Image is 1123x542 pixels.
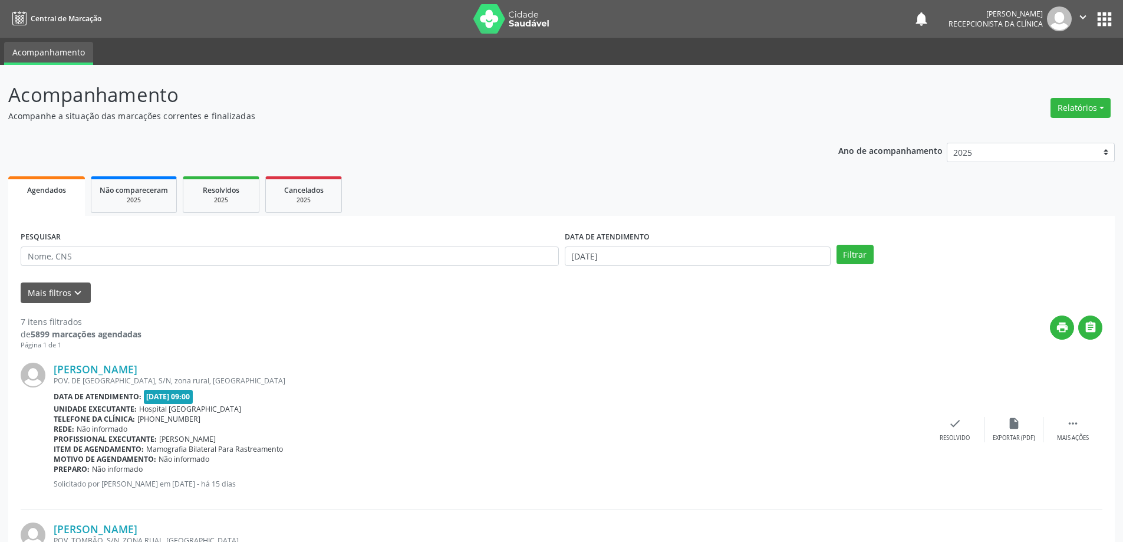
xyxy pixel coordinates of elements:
[21,363,45,387] img: img
[1072,6,1094,31] button: 
[949,417,961,430] i: check
[54,404,137,414] b: Unidade executante:
[1050,316,1074,340] button: print
[54,376,926,386] div: POV. DE [GEOGRAPHIC_DATA], S/N, zona rural, [GEOGRAPHIC_DATA]
[203,185,239,195] span: Resolvidos
[4,42,93,65] a: Acompanhamento
[284,185,324,195] span: Cancelados
[54,444,144,454] b: Item de agendamento:
[146,444,283,454] span: Mamografia Bilateral Para Rastreamento
[21,228,61,247] label: PESQUISAR
[1007,417,1020,430] i: insert_drive_file
[137,414,200,424] span: [PHONE_NUMBER]
[31,329,141,340] strong: 5899 marcações agendadas
[192,196,251,205] div: 2025
[1066,417,1079,430] i: 
[159,434,216,444] span: [PERSON_NAME]
[54,464,90,474] b: Preparo:
[31,14,101,24] span: Central de Marcação
[1050,98,1111,118] button: Relatórios
[54,414,135,424] b: Telefone da clínica:
[8,80,783,110] p: Acompanhamento
[1056,321,1069,334] i: print
[54,523,137,536] a: [PERSON_NAME]
[54,479,926,489] p: Solicitado por [PERSON_NAME] em [DATE] - há 15 dias
[1076,11,1089,24] i: 
[949,19,1043,29] span: Recepcionista da clínica
[27,185,66,195] span: Agendados
[1084,321,1097,334] i: 
[8,110,783,122] p: Acompanhe a situação das marcações correntes e finalizadas
[144,390,193,403] span: [DATE] 09:00
[1057,434,1089,442] div: Mais ações
[565,228,650,247] label: DATA DE ATENDIMENTO
[21,247,559,267] input: Nome, CNS
[71,287,84,300] i: keyboard_arrow_down
[8,9,101,28] a: Central de Marcação
[54,424,74,434] b: Rede:
[1094,9,1115,29] button: apps
[92,464,143,474] span: Não informado
[159,454,209,464] span: Não informado
[21,316,141,328] div: 7 itens filtrados
[139,404,241,414] span: Hospital [GEOGRAPHIC_DATA]
[54,434,157,444] b: Profissional executante:
[1047,6,1072,31] img: img
[54,392,141,402] b: Data de atendimento:
[21,283,91,303] button: Mais filtroskeyboard_arrow_down
[913,11,930,27] button: notifications
[21,340,141,350] div: Página 1 de 1
[993,434,1035,442] div: Exportar (PDF)
[940,434,970,442] div: Resolvido
[837,245,874,265] button: Filtrar
[77,424,127,434] span: Não informado
[21,328,141,340] div: de
[100,185,168,195] span: Não compareceram
[274,196,333,205] div: 2025
[54,363,137,376] a: [PERSON_NAME]
[54,454,156,464] b: Motivo de agendamento:
[100,196,168,205] div: 2025
[838,143,943,157] p: Ano de acompanhamento
[1078,316,1102,340] button: 
[949,9,1043,19] div: [PERSON_NAME]
[565,247,831,267] input: Selecione um intervalo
